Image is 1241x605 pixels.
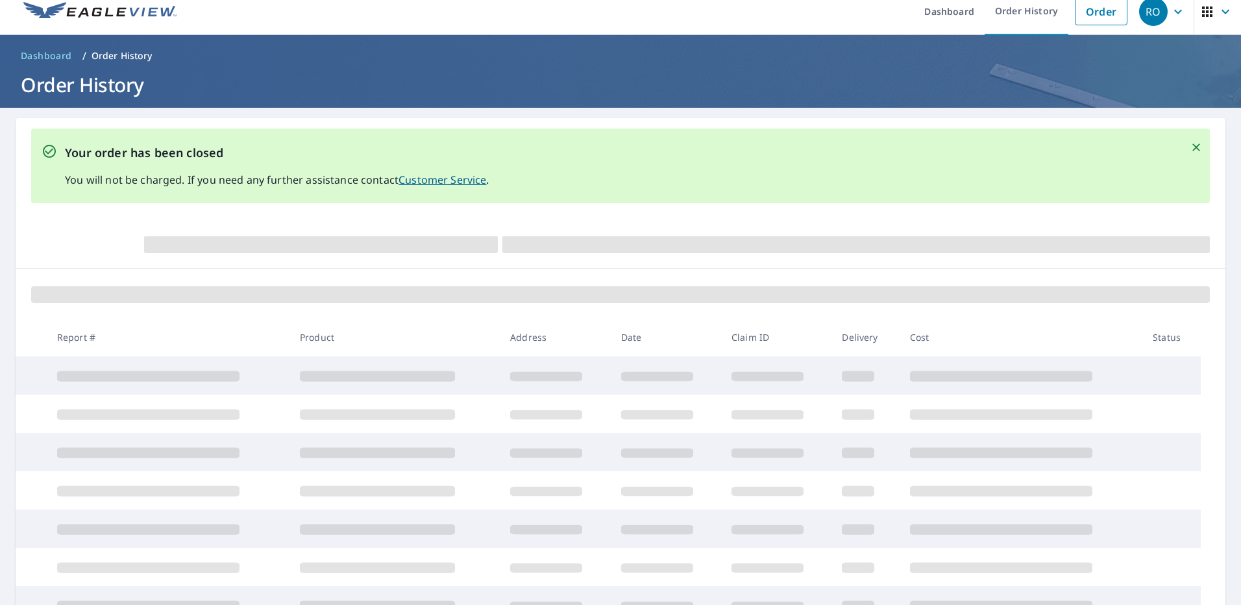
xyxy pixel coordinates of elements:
a: Customer Service [399,173,486,187]
p: Your order has been closed [65,144,489,162]
th: Product [289,318,500,356]
th: Date [611,318,721,356]
h1: Order History [16,71,1225,98]
th: Delivery [831,318,899,356]
p: You will not be charged. If you need any further assistance contact . [65,172,489,188]
li: / [82,48,86,64]
a: Dashboard [16,45,77,66]
button: Close [1188,139,1205,156]
th: Cost [900,318,1142,356]
p: Order History [92,49,153,62]
th: Claim ID [721,318,831,356]
th: Status [1142,318,1201,356]
th: Address [500,318,610,356]
th: Report # [47,318,289,356]
nav: breadcrumb [16,45,1225,66]
span: Dashboard [21,49,72,62]
img: EV Logo [23,2,177,21]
